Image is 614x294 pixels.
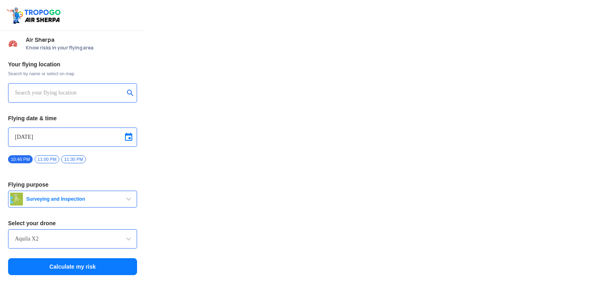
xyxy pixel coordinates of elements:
img: ic_tgdronemaps.svg [6,6,63,25]
input: Search by name or Brand [15,234,130,244]
h3: Your flying location [8,62,137,67]
h3: Flying date & time [8,115,137,121]
button: Surveying and Inspection [8,191,137,208]
input: Select Date [15,132,130,142]
span: Know risks in your flying area [26,45,137,51]
span: 11:30 PM [61,155,86,163]
span: 10:46 PM [8,155,33,163]
span: Surveying and Inspection [23,196,124,202]
h3: Flying purpose [8,182,137,187]
img: Risk Scores [8,39,18,48]
span: 11:00 PM [35,155,59,163]
span: Search by name or select on map [8,70,137,77]
img: survey.png [10,193,23,206]
input: Search your flying location [15,88,124,98]
span: Air Sherpa [26,37,137,43]
h3: Select your drone [8,220,137,226]
button: Calculate my risk [8,258,137,275]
